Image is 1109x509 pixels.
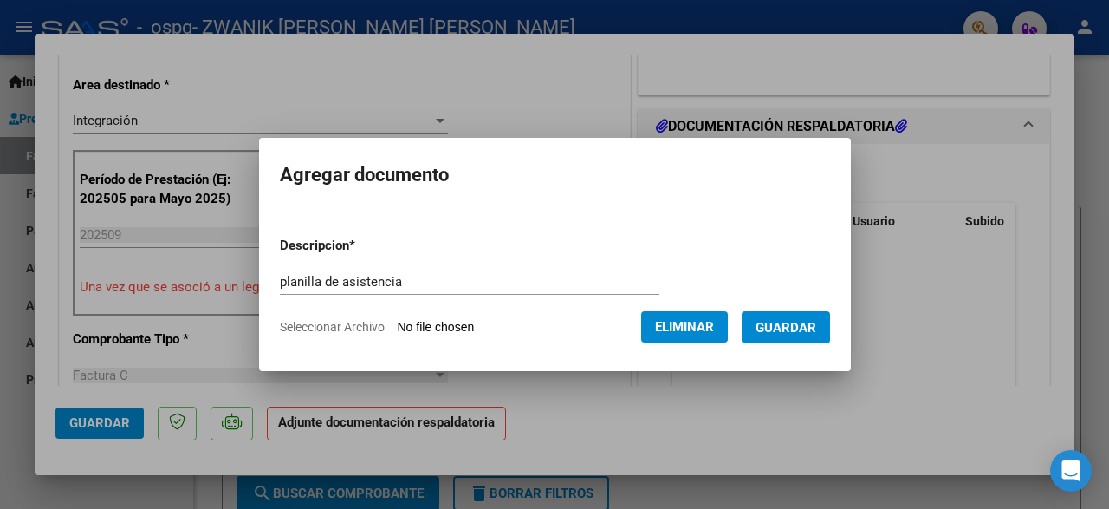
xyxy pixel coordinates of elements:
[756,320,816,336] span: Guardar
[742,311,830,343] button: Guardar
[280,320,385,334] span: Seleccionar Archivo
[655,319,714,335] span: Eliminar
[641,311,728,343] button: Eliminar
[280,159,830,192] h2: Agregar documento
[1050,450,1092,492] div: Open Intercom Messenger
[280,236,445,256] p: Descripcion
